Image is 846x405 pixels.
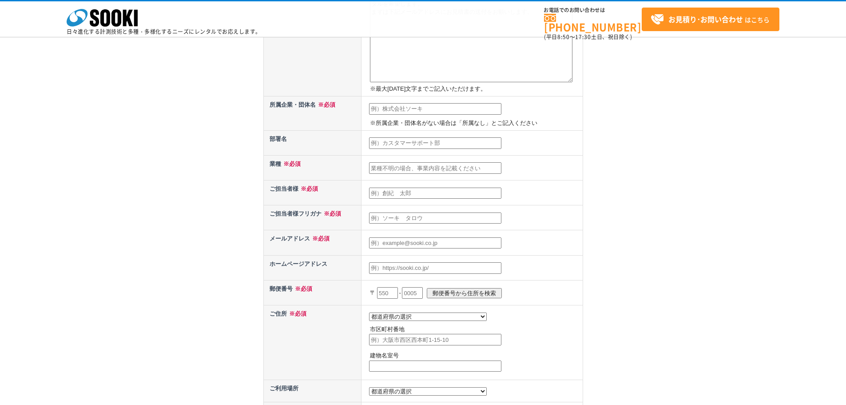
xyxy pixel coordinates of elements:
[402,287,423,299] input: 0005
[575,33,591,41] span: 17:30
[377,287,398,299] input: 550
[263,205,361,230] th: ご担当者様フリガナ
[557,33,570,41] span: 8:50
[370,119,580,128] p: ※所属企業・団体名がない場合は「所属なし」とご記入ください
[370,84,580,94] p: ※最大[DATE]文字までご記入いただけます。
[281,160,301,167] span: ※必須
[544,14,642,32] a: [PHONE_NUMBER]
[293,285,312,292] span: ※必須
[263,130,361,155] th: 部署名
[544,8,642,13] span: お電話でのお問い合わせは
[298,185,318,192] span: ※必須
[369,103,501,115] input: 例）株式会社ソーキ
[544,33,632,41] span: (平日 ～ 土日、祝日除く)
[263,180,361,205] th: ご担当者様
[427,288,502,298] input: 郵便番号から住所を検索
[369,262,501,274] input: 例）https://sooki.co.jp/
[263,96,361,130] th: 所属企業・団体名
[651,13,770,26] span: はこちら
[310,235,330,242] span: ※必須
[316,101,335,108] span: ※必須
[369,162,501,174] input: 業種不明の場合、事業内容を記載ください
[263,255,361,280] th: ホームページアドレス
[370,351,580,361] p: 建物名室号
[668,14,743,24] strong: お見積り･お問い合わせ
[263,305,361,380] th: ご住所
[369,213,501,224] input: 例）ソーキ タロウ
[369,334,501,345] input: 例）大阪市西区西本町1-15-10
[370,283,580,303] p: 〒 -
[369,387,487,396] select: /* 20250204 MOD ↑ */ /* 20241122 MOD ↑ */
[322,210,341,217] span: ※必須
[642,8,779,31] a: お見積り･お問い合わせはこちら
[67,29,261,34] p: 日々進化する計測技術と多種・多様化するニーズにレンタルでお応えします。
[287,310,306,317] span: ※必須
[370,325,580,334] p: 市区町村番地
[369,237,501,249] input: 例）example@sooki.co.jp
[263,380,361,402] th: ご利用場所
[263,230,361,255] th: メールアドレス
[369,137,501,149] input: 例）カスタマーサポート部
[263,155,361,180] th: 業種
[369,188,501,199] input: 例）創紀 太郎
[263,280,361,305] th: 郵便番号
